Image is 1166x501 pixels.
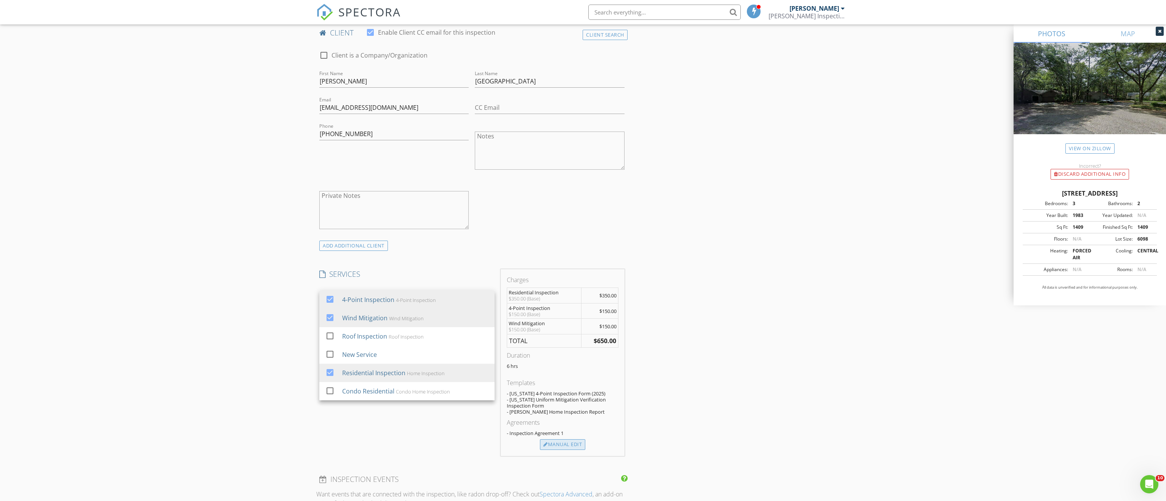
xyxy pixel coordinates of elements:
span: $150.00 [599,323,617,330]
div: Templates [507,378,618,387]
div: 4-Point Inspection [396,297,436,303]
div: Condo Residential [342,387,394,396]
div: 4-Point Inspection [509,305,580,311]
span: N/A [1137,212,1146,218]
div: New Service [342,350,377,359]
div: Year Built: [1025,212,1068,219]
div: - [PERSON_NAME] Home Inspection Report [507,409,618,415]
div: Rooms: [1090,266,1133,273]
div: Heating: [1025,247,1068,261]
div: 1409 [1133,224,1155,231]
div: 6098 [1133,236,1155,242]
div: ADD ADDITIONAL client [319,241,388,251]
div: $150.00 (Base) [509,311,580,317]
div: Wind Mitigation [389,315,424,321]
div: Appliances: [1025,266,1068,273]
div: $150.00 (Base) [509,326,580,332]
iframe: Intercom live chat [1140,475,1158,493]
span: $350.00 [599,292,617,299]
h4: INSPECTION EVENTS [319,474,625,484]
div: 4-Point Inspection [342,295,394,304]
span: $150.00 [599,308,617,315]
div: - [US_STATE] 4-Point Inspection Form (2025) [507,390,618,397]
p: All data is unverified and for informational purposes only. [1023,285,1157,290]
div: Roof Inspection [389,334,424,340]
div: Client Search [583,30,628,40]
div: Duration [507,351,618,360]
div: Residential Inspection [342,368,405,377]
div: Lot Size: [1090,236,1133,242]
div: Wind Mitigation [342,313,388,323]
strong: $650.00 [594,337,616,345]
span: SPECTORA [338,4,401,20]
td: TOTAL [507,334,581,348]
div: Sq Ft: [1025,224,1068,231]
span: N/A [1137,266,1146,273]
h4: client [319,28,625,38]
div: Condo Home Inspection [396,389,450,395]
div: Finished Sq Ft: [1090,224,1133,231]
div: 1983 [1068,212,1090,219]
span: N/A [1073,236,1081,242]
div: Garber Inspection Services [769,12,845,20]
div: Cooling: [1090,247,1133,261]
span: 10 [1156,475,1164,481]
div: Wind Mitigation [509,320,580,326]
a: View on Zillow [1065,143,1115,154]
p: 6 hrs [507,363,618,369]
div: Residential Inspection [509,289,580,295]
div: FORCED AIR [1068,247,1090,261]
div: Year Updated: [1090,212,1133,219]
label: Client is a Company/Organization [332,51,428,59]
a: MAP [1090,24,1166,43]
div: - Inspection Agreement 1 [507,430,618,436]
div: 3 [1068,200,1090,207]
img: The Best Home Inspection Software - Spectora [316,4,333,21]
div: Bedrooms: [1025,200,1068,207]
div: Agreements [507,418,618,427]
label: Enable Client CC email for this inspection [378,29,495,36]
div: [STREET_ADDRESS] [1023,189,1157,198]
span: N/A [1073,266,1081,273]
div: Roof Inspection [342,332,387,341]
div: [PERSON_NAME] [790,5,839,12]
div: 1409 [1068,224,1090,231]
div: Manual Edit [540,439,585,450]
div: Incorrect? [1014,163,1166,169]
div: Floors: [1025,236,1068,242]
div: - [US_STATE] Uniform Mitigation Verification Inspection Form [507,397,618,409]
div: $350.00 (Base) [509,295,580,302]
div: CENTRAL [1133,247,1155,261]
a: PHOTOS [1014,24,1090,43]
input: Search everything... [588,5,741,20]
h4: SERVICES [319,269,495,279]
a: Spectora Advanced [540,490,593,498]
div: 2 [1133,200,1155,207]
div: Charges [507,275,618,284]
img: streetview [1014,43,1166,153]
a: SPECTORA [316,10,401,26]
div: Bathrooms: [1090,200,1133,207]
div: Home Inspection [407,370,445,376]
div: Discard Additional info [1051,169,1129,180]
